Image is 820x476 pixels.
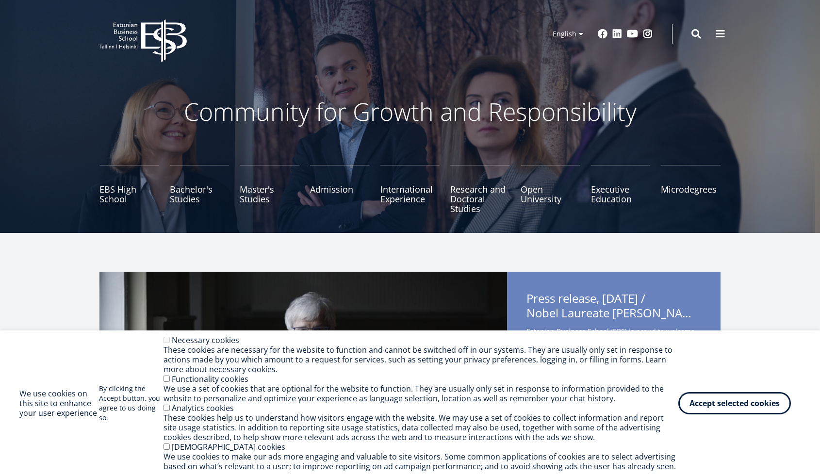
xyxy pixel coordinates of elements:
[99,272,507,456] img: a
[526,325,701,401] span: Estonian Business School (EBS) is proud to welcome [PERSON_NAME], Nobel Prize winning economist, ...
[172,374,248,384] label: Functionality cookies
[380,165,440,213] a: International Experience
[661,165,721,213] a: Microdegrees
[627,29,638,39] a: Youtube
[450,165,510,213] a: Research and Doctoral Studies
[240,165,299,213] a: Master's Studies
[526,306,701,320] span: Nobel Laureate [PERSON_NAME] to Deliver Lecture at [GEOGRAPHIC_DATA]
[164,413,678,442] div: These cookies help us to understand how visitors engage with the website. We may use a set of coo...
[172,335,239,345] label: Necessary cookies
[598,29,607,39] a: Facebook
[170,165,230,213] a: Bachelor's Studies
[678,392,791,414] button: Accept selected cookies
[19,389,99,418] h2: We use cookies on this site to enhance your user experience
[172,442,285,452] label: [DEMOGRAPHIC_DATA] cookies
[164,345,678,374] div: These cookies are necessary for the website to function and cannot be switched off in our systems...
[172,403,234,413] label: Analytics cookies
[643,29,653,39] a: Instagram
[591,165,651,213] a: Executive Education
[521,165,580,213] a: Open University
[612,29,622,39] a: Linkedin
[526,291,701,323] span: Press release, [DATE] /
[99,384,164,423] p: By clicking the Accept button, you agree to us doing so.
[310,165,370,213] a: Admission
[99,165,159,213] a: EBS High School
[153,97,667,126] p: Community for Growth and Responsibility
[164,452,678,471] div: We use cookies to make our ads more engaging and valuable to site visitors. Some common applicati...
[164,384,678,403] div: We use a set of cookies that are optional for the website to function. They are usually only set ...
